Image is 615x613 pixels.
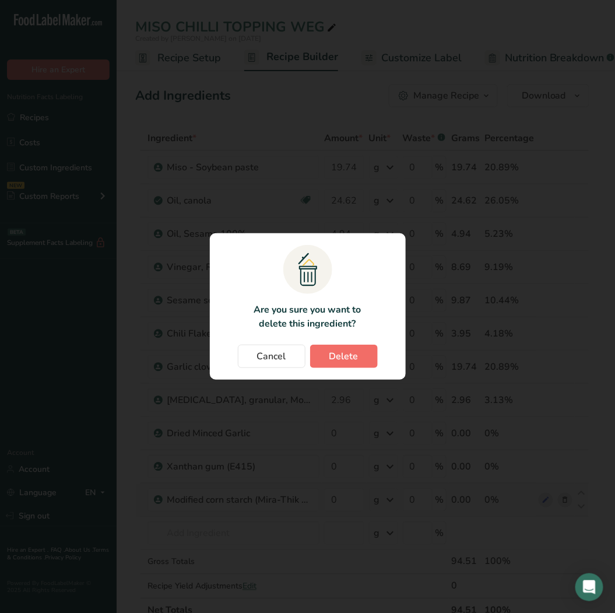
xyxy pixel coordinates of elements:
[247,303,368,331] p: Are you sure you want to delete this ingredient?
[575,573,603,601] div: Open Intercom Messenger
[238,345,305,368] button: Cancel
[329,349,359,363] span: Delete
[257,349,286,363] span: Cancel
[310,345,378,368] button: Delete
